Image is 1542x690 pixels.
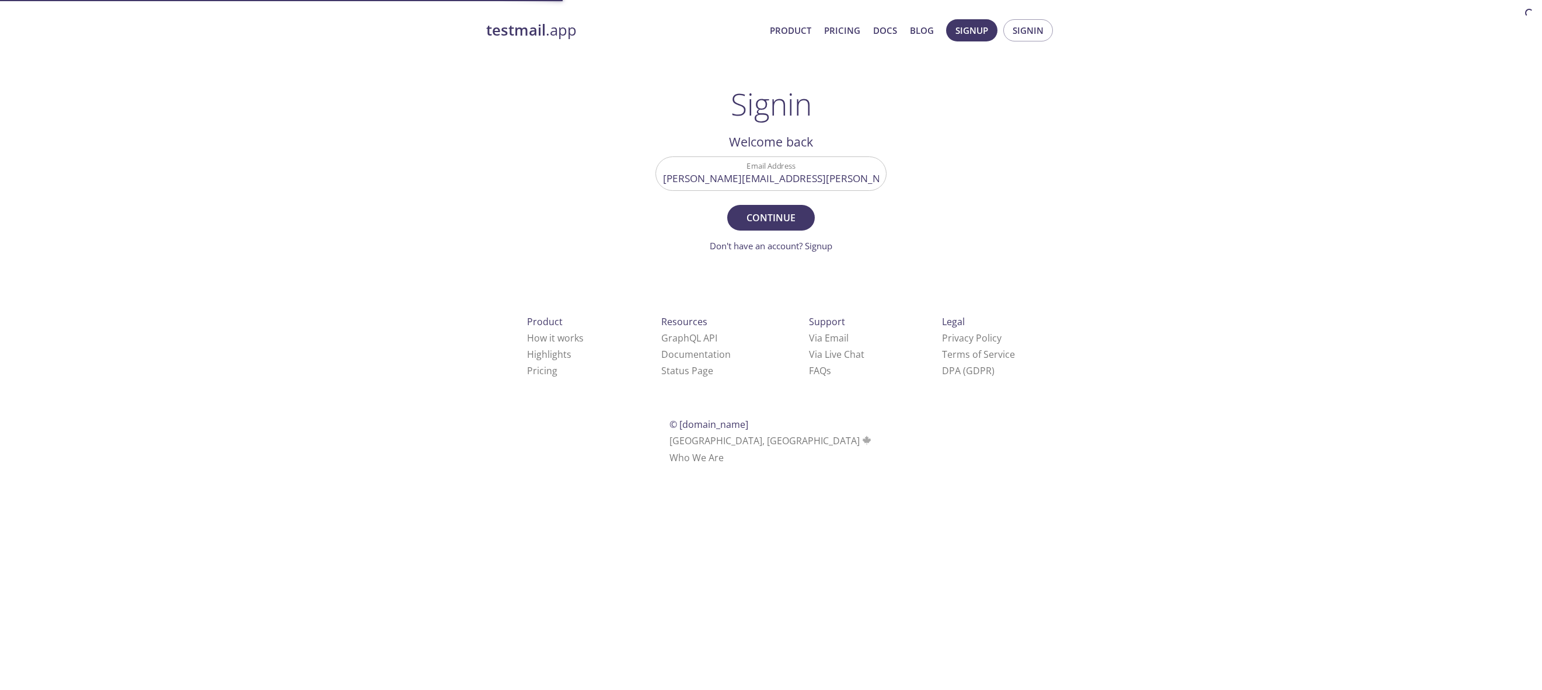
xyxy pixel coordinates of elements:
[873,23,897,38] a: Docs
[527,315,563,328] span: Product
[727,205,815,231] button: Continue
[809,364,831,377] a: FAQ
[942,315,965,328] span: Legal
[527,348,571,361] a: Highlights
[942,348,1015,361] a: Terms of Service
[770,23,811,38] a: Product
[661,348,731,361] a: Documentation
[1013,23,1044,38] span: Signin
[826,364,831,377] span: s
[731,86,812,121] h1: Signin
[669,434,873,447] span: [GEOGRAPHIC_DATA], [GEOGRAPHIC_DATA]
[942,332,1002,344] a: Privacy Policy
[942,364,995,377] a: DPA (GDPR)
[910,23,934,38] a: Blog
[669,451,724,464] a: Who We Are
[710,240,832,252] a: Don't have an account? Signup
[809,348,864,361] a: Via Live Chat
[486,20,760,40] a: testmail.app
[955,23,988,38] span: Signup
[486,20,546,40] strong: testmail
[1003,19,1053,41] button: Signin
[946,19,997,41] button: Signup
[527,332,584,344] a: How it works
[527,364,557,377] a: Pricing
[655,132,887,152] h2: Welcome back
[824,23,860,38] a: Pricing
[740,210,802,226] span: Continue
[809,332,849,344] a: Via Email
[669,418,748,431] span: © [DOMAIN_NAME]
[661,364,713,377] a: Status Page
[661,315,707,328] span: Resources
[661,332,717,344] a: GraphQL API
[809,315,845,328] span: Support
